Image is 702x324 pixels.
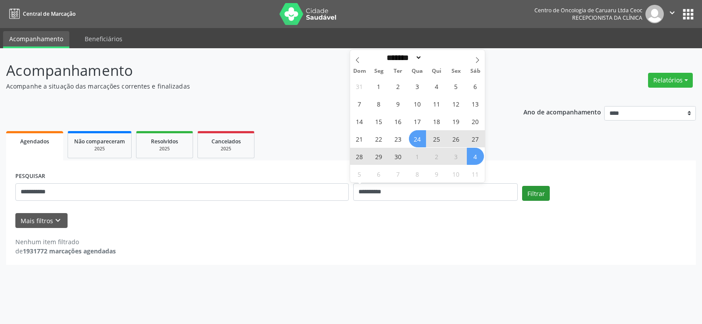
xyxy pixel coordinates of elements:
[79,31,129,46] a: Beneficiários
[370,113,387,130] span: Setembro 15, 2025
[648,73,693,88] button: Relatórios
[6,60,489,82] p: Acompanhamento
[428,130,445,147] span: Setembro 25, 2025
[390,148,407,165] span: Setembro 30, 2025
[681,7,696,22] button: apps
[409,148,426,165] span: Outubro 1, 2025
[23,10,75,18] span: Central de Marcação
[211,138,241,145] span: Cancelados
[466,68,485,74] span: Sáb
[409,165,426,182] span: Outubro 8, 2025
[427,68,446,74] span: Qui
[534,7,642,14] div: Centro de Oncologia de Caruaru Ltda Ceoc
[664,5,681,23] button: 
[370,95,387,112] span: Setembro 8, 2025
[23,247,116,255] strong: 1931772 marcações agendadas
[428,148,445,165] span: Outubro 2, 2025
[448,95,465,112] span: Setembro 12, 2025
[409,130,426,147] span: Setembro 24, 2025
[467,78,484,95] span: Setembro 6, 2025
[523,106,601,117] p: Ano de acompanhamento
[6,7,75,21] a: Central de Marcação
[384,53,423,62] select: Month
[15,246,116,256] div: de
[645,5,664,23] img: img
[351,95,368,112] span: Setembro 7, 2025
[409,95,426,112] span: Setembro 10, 2025
[448,130,465,147] span: Setembro 26, 2025
[448,148,465,165] span: Outubro 3, 2025
[351,130,368,147] span: Setembro 21, 2025
[390,130,407,147] span: Setembro 23, 2025
[408,68,427,74] span: Qua
[390,165,407,182] span: Outubro 7, 2025
[390,78,407,95] span: Setembro 2, 2025
[388,68,408,74] span: Ter
[446,68,466,74] span: Sex
[467,113,484,130] span: Setembro 20, 2025
[204,146,248,152] div: 2025
[151,138,178,145] span: Resolvidos
[448,165,465,182] span: Outubro 10, 2025
[74,146,125,152] div: 2025
[15,170,45,183] label: PESQUISAR
[409,78,426,95] span: Setembro 3, 2025
[428,113,445,130] span: Setembro 18, 2025
[467,148,484,165] span: Outubro 4, 2025
[350,68,369,74] span: Dom
[667,8,677,18] i: 
[522,186,550,201] button: Filtrar
[143,146,186,152] div: 2025
[15,237,116,246] div: Nenhum item filtrado
[369,68,388,74] span: Seg
[448,78,465,95] span: Setembro 5, 2025
[467,165,484,182] span: Outubro 11, 2025
[3,31,69,48] a: Acompanhamento
[390,113,407,130] span: Setembro 16, 2025
[428,95,445,112] span: Setembro 11, 2025
[370,130,387,147] span: Setembro 22, 2025
[15,213,68,228] button: Mais filtroskeyboard_arrow_down
[409,113,426,130] span: Setembro 17, 2025
[351,113,368,130] span: Setembro 14, 2025
[428,165,445,182] span: Outubro 9, 2025
[351,165,368,182] span: Outubro 5, 2025
[20,138,49,145] span: Agendados
[6,82,489,91] p: Acompanhe a situação das marcações correntes e finalizadas
[370,78,387,95] span: Setembro 1, 2025
[370,165,387,182] span: Outubro 6, 2025
[351,148,368,165] span: Setembro 28, 2025
[351,78,368,95] span: Agosto 31, 2025
[422,53,451,62] input: Year
[74,138,125,145] span: Não compareceram
[390,95,407,112] span: Setembro 9, 2025
[467,130,484,147] span: Setembro 27, 2025
[467,95,484,112] span: Setembro 13, 2025
[370,148,387,165] span: Setembro 29, 2025
[448,113,465,130] span: Setembro 19, 2025
[428,78,445,95] span: Setembro 4, 2025
[53,216,63,225] i: keyboard_arrow_down
[572,14,642,21] span: Recepcionista da clínica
